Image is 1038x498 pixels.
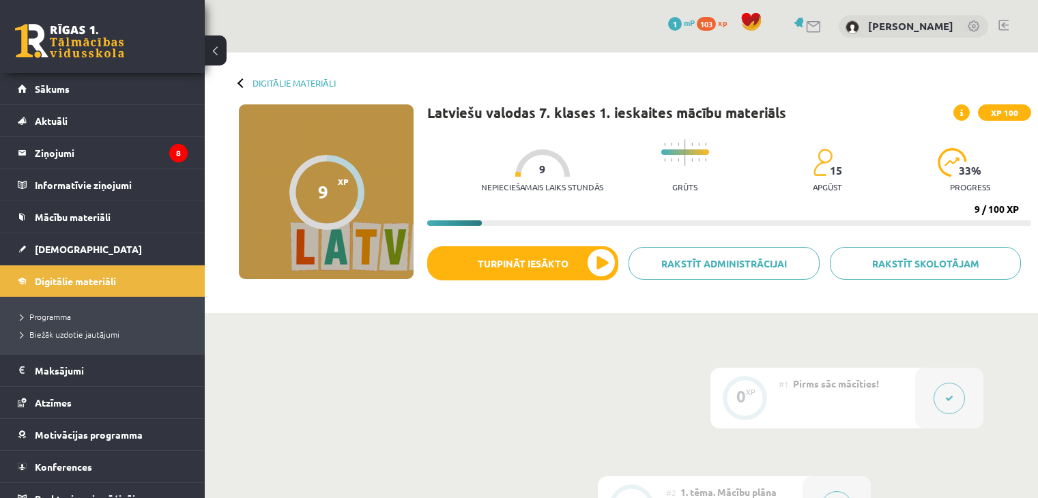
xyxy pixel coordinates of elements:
img: icon-short-line-57e1e144782c952c97e751825c79c345078a6d821885a25fce030b3d8c18986b.svg [691,143,693,146]
img: icon-progress-161ccf0a02000e728c5f80fcf4c31c7af3da0e1684b2b1d7c360e028c24a22f1.svg [938,148,967,177]
a: Konferences [18,451,188,482]
a: Atzīmes [18,387,188,418]
a: Rakstīt administrācijai [629,247,820,280]
img: icon-short-line-57e1e144782c952c97e751825c79c345078a6d821885a25fce030b3d8c18986b.svg [678,158,679,162]
img: icon-short-line-57e1e144782c952c97e751825c79c345078a6d821885a25fce030b3d8c18986b.svg [664,143,665,146]
i: 8 [169,144,188,162]
img: icon-short-line-57e1e144782c952c97e751825c79c345078a6d821885a25fce030b3d8c18986b.svg [705,143,706,146]
h1: Latviešu valodas 7. klases 1. ieskaites mācību materiāls [427,104,786,121]
span: Atzīmes [35,396,72,409]
a: Informatīvie ziņojumi [18,169,188,201]
span: Sākums [35,83,70,95]
span: 9 [539,163,545,175]
span: Motivācijas programma [35,428,143,441]
a: Maksājumi [18,355,188,386]
a: Aktuāli [18,105,188,136]
span: 15 [830,164,842,177]
span: Pirms sāc mācīties! [793,377,879,390]
img: icon-short-line-57e1e144782c952c97e751825c79c345078a6d821885a25fce030b3d8c18986b.svg [671,143,672,146]
span: XP 100 [978,104,1031,121]
span: #2 [666,487,676,498]
span: Mācību materiāli [35,211,111,223]
a: Digitālie materiāli [253,78,336,88]
span: Programma [20,311,71,322]
span: Aktuāli [35,115,68,127]
p: progress [950,182,990,192]
img: icon-long-line-d9ea69661e0d244f92f715978eff75569469978d946b2353a9bb055b3ed8787d.svg [684,139,686,166]
a: [DEMOGRAPHIC_DATA] [18,233,188,265]
a: Motivācijas programma [18,419,188,450]
a: Biežāk uzdotie jautājumi [20,328,191,340]
div: XP [746,388,755,396]
a: Mācību materiāli [18,201,188,233]
a: 103 xp [697,17,734,28]
img: icon-short-line-57e1e144782c952c97e751825c79c345078a6d821885a25fce030b3d8c18986b.svg [691,158,693,162]
img: icon-short-line-57e1e144782c952c97e751825c79c345078a6d821885a25fce030b3d8c18986b.svg [678,143,679,146]
legend: Maksājumi [35,355,188,386]
a: 1 mP [668,17,695,28]
img: icon-short-line-57e1e144782c952c97e751825c79c345078a6d821885a25fce030b3d8c18986b.svg [664,158,665,162]
p: Nepieciešamais laiks stundās [481,182,603,192]
img: Marija Bagajeva [846,20,859,34]
p: apgūst [813,182,842,192]
span: #1 [779,379,789,390]
a: Rakstīt skolotājam [830,247,1021,280]
span: Konferences [35,460,92,473]
button: Turpināt iesākto [427,246,618,280]
a: Ziņojumi8 [18,137,188,169]
span: Biežāk uzdotie jautājumi [20,329,119,340]
span: 1 [668,17,682,31]
a: Sākums [18,73,188,104]
div: 0 [736,390,746,402]
a: Programma [20,310,191,323]
img: icon-short-line-57e1e144782c952c97e751825c79c345078a6d821885a25fce030b3d8c18986b.svg [671,158,672,162]
a: [PERSON_NAME] [868,19,953,33]
span: [DEMOGRAPHIC_DATA] [35,243,142,255]
legend: Informatīvie ziņojumi [35,169,188,201]
img: icon-short-line-57e1e144782c952c97e751825c79c345078a6d821885a25fce030b3d8c18986b.svg [705,158,706,162]
span: Digitālie materiāli [35,275,116,287]
span: 103 [697,17,716,31]
span: mP [684,17,695,28]
a: Rīgas 1. Tālmācības vidusskola [15,24,124,58]
img: icon-short-line-57e1e144782c952c97e751825c79c345078a6d821885a25fce030b3d8c18986b.svg [698,158,700,162]
legend: Ziņojumi [35,137,188,169]
a: Digitālie materiāli [18,265,188,297]
span: xp [718,17,727,28]
p: Grūts [672,182,697,192]
img: icon-short-line-57e1e144782c952c97e751825c79c345078a6d821885a25fce030b3d8c18986b.svg [698,143,700,146]
span: XP [338,177,349,186]
div: 9 [318,181,328,202]
img: students-c634bb4e5e11cddfef0936a35e636f08e4e9abd3cc4e673bd6f9a4125e45ecb1.svg [813,148,833,177]
span: 33 % [959,164,982,177]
